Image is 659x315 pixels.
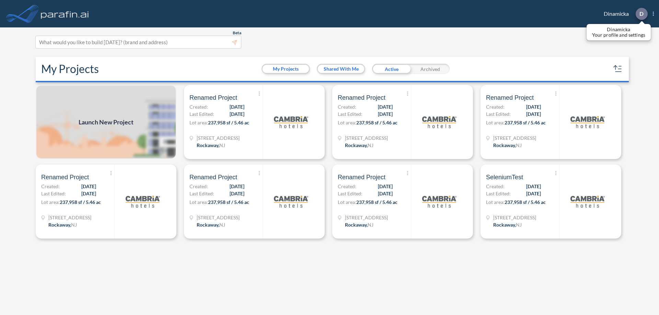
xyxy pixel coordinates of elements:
[318,65,364,73] button: Shared With Me
[338,190,362,197] span: Last Edited:
[486,183,505,190] span: Created:
[422,105,456,139] img: logo
[197,214,240,221] span: 321 Mt Hope Ave
[189,190,214,197] span: Last Edited:
[345,214,388,221] span: 321 Mt Hope Ave
[197,142,225,149] div: Rockaway, NJ
[41,62,99,75] h2: My Projects
[516,142,522,148] span: NJ
[274,105,308,139] img: logo
[570,184,605,219] img: logo
[526,110,541,118] span: [DATE]
[233,30,241,36] span: Beta
[356,120,397,125] span: 237,958 sf / 5.46 ac
[493,221,522,228] div: Rockaway, NJ
[486,199,505,205] span: Lot area:
[493,222,516,228] span: Rockaway ,
[345,142,373,149] div: Rockaway, NJ
[41,199,60,205] span: Lot area:
[48,221,77,228] div: Rockaway, NJ
[197,221,225,228] div: Rockaway, NJ
[368,142,373,148] span: NJ
[338,199,356,205] span: Lot area:
[36,85,176,159] img: add
[526,103,541,110] span: [DATE]
[208,120,249,125] span: 237,958 sf / 5.46 ac
[197,142,219,148] span: Rockaway ,
[48,222,71,228] span: Rockaway ,
[345,222,368,228] span: Rockaway ,
[230,190,244,197] span: [DATE]
[219,222,225,228] span: NJ
[378,183,393,190] span: [DATE]
[505,120,546,125] span: 237,958 sf / 5.46 ac
[189,94,237,102] span: Renamed Project
[486,120,505,125] span: Lot area:
[189,103,208,110] span: Created:
[505,199,546,205] span: 237,958 sf / 5.46 ac
[208,199,249,205] span: 237,958 sf / 5.46 ac
[411,64,450,74] div: Archived
[639,11,644,17] p: D
[338,183,356,190] span: Created:
[219,142,225,148] span: NJ
[189,110,214,118] span: Last Edited:
[71,222,77,228] span: NJ
[338,103,356,110] span: Created:
[486,110,511,118] span: Last Edited:
[422,184,456,219] img: logo
[526,190,541,197] span: [DATE]
[126,184,160,219] img: logo
[570,105,605,139] img: logo
[230,110,244,118] span: [DATE]
[41,190,66,197] span: Last Edited:
[372,64,411,74] div: Active
[39,7,90,21] img: logo
[60,199,101,205] span: 237,958 sf / 5.46 ac
[189,199,208,205] span: Lot area:
[493,142,516,148] span: Rockaway ,
[189,183,208,190] span: Created:
[197,222,219,228] span: Rockaway ,
[486,94,534,102] span: Renamed Project
[526,183,541,190] span: [DATE]
[368,222,373,228] span: NJ
[81,190,96,197] span: [DATE]
[486,103,505,110] span: Created:
[274,184,308,219] img: logo
[338,94,385,102] span: Renamed Project
[345,142,368,148] span: Rockaway ,
[378,103,393,110] span: [DATE]
[592,32,645,38] p: Your profile and settings
[79,118,134,127] span: Launch New Project
[345,134,388,142] span: 321 Mt Hope Ave
[189,120,208,125] span: Lot area:
[41,173,89,181] span: Renamed Project
[230,103,244,110] span: [DATE]
[338,120,356,125] span: Lot area:
[197,134,240,142] span: 321 Mt Hope Ave
[378,110,393,118] span: [DATE]
[516,222,522,228] span: NJ
[263,65,309,73] button: My Projects
[345,221,373,228] div: Rockaway, NJ
[593,8,654,20] div: Dinamicka
[81,183,96,190] span: [DATE]
[486,173,523,181] span: SeleniumTest
[230,183,244,190] span: [DATE]
[356,199,397,205] span: 237,958 sf / 5.46 ac
[493,134,536,142] span: 321 Mt Hope Ave
[378,190,393,197] span: [DATE]
[189,173,237,181] span: Renamed Project
[612,63,623,74] button: sort
[36,85,176,159] a: Launch New Project
[41,183,60,190] span: Created:
[338,110,362,118] span: Last Edited:
[592,27,645,32] p: Dinamicka
[493,214,536,221] span: 321 Mt Hope Ave
[493,142,522,149] div: Rockaway, NJ
[486,190,511,197] span: Last Edited:
[48,214,91,221] span: 321 Mt Hope Ave
[338,173,385,181] span: Renamed Project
